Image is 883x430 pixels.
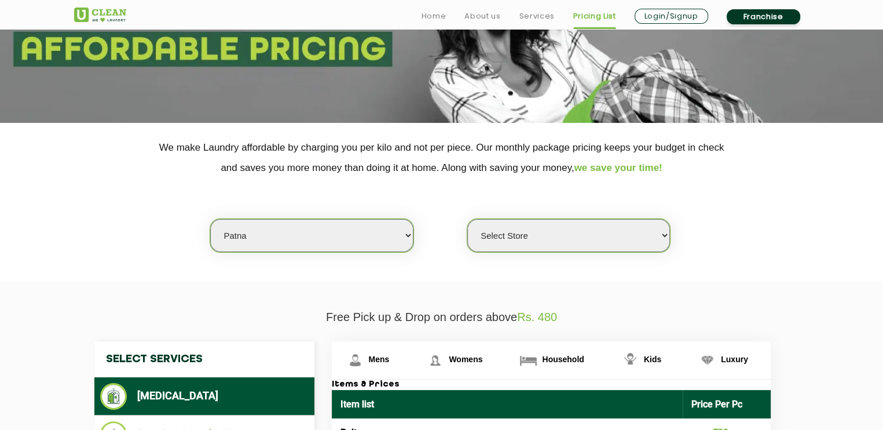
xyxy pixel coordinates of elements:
[574,162,662,173] span: we save your time!
[683,390,771,418] th: Price Per Pc
[635,9,708,24] a: Login/Signup
[332,390,683,418] th: Item list
[449,355,482,364] span: Womens
[74,311,809,324] p: Free Pick up & Drop on orders above
[100,383,309,410] li: [MEDICAL_DATA]
[542,355,584,364] span: Household
[422,9,446,23] a: Home
[369,355,390,364] span: Mens
[721,355,748,364] span: Luxury
[727,9,800,24] a: Franchise
[74,137,809,178] p: We make Laundry affordable by charging you per kilo and not per piece. Our monthly package pricin...
[517,311,557,323] span: Rs. 480
[519,9,554,23] a: Services
[573,9,616,23] a: Pricing List
[332,380,771,390] h3: Items & Prices
[644,355,661,364] span: Kids
[345,350,365,370] img: Mens
[620,350,640,370] img: Kids
[94,341,314,377] h4: Select Services
[74,8,126,22] img: UClean Laundry and Dry Cleaning
[518,350,538,370] img: Household
[425,350,445,370] img: Womens
[464,9,500,23] a: About us
[100,383,127,410] img: Dry Cleaning
[697,350,717,370] img: Luxury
